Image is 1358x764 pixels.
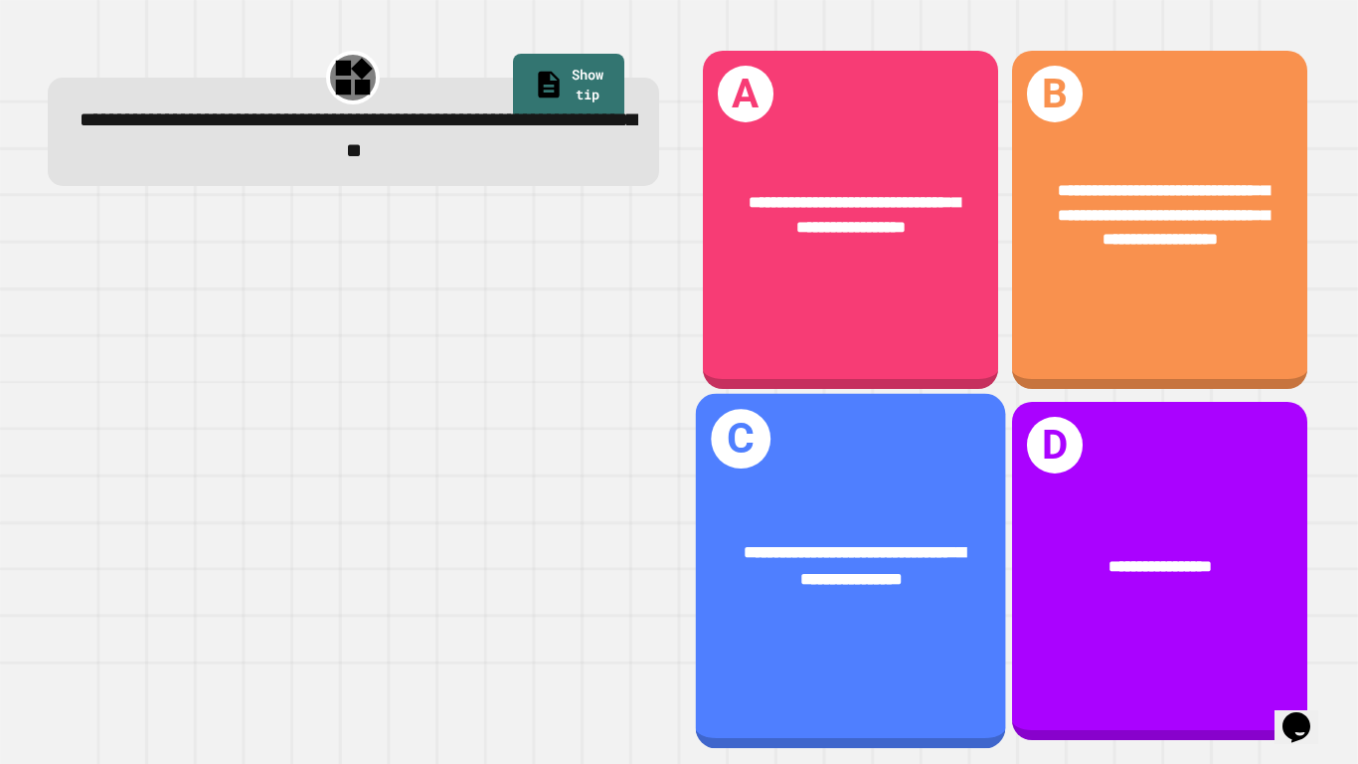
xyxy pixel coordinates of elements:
[1027,66,1084,122] h1: B
[513,54,624,120] a: Show tip
[718,66,774,122] h1: A
[1027,417,1084,474] h1: D
[1274,684,1338,744] iframe: chat widget
[711,410,769,469] h1: C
